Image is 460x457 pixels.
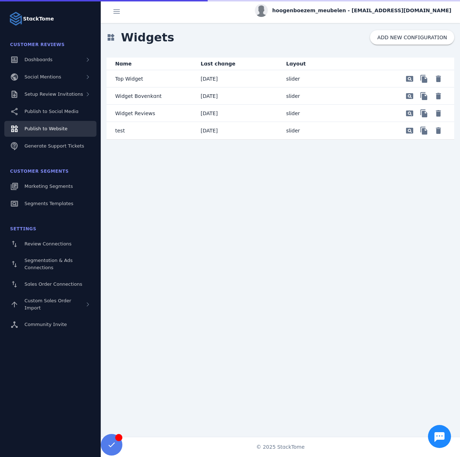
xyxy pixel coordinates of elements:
strong: StackTome [23,15,54,23]
img: Logo image [9,12,23,26]
span: hoogenboezem_meubelen - [EMAIL_ADDRESS][DOMAIN_NAME] [272,7,451,14]
p: slider [286,74,300,83]
span: Widgets [115,23,180,52]
span: Custom Sales Order Import [24,298,71,311]
p: test [115,126,125,135]
button: Preview [417,72,431,86]
button: Delete [431,72,446,86]
span: ADD NEW CONFIGURATION [377,35,447,40]
span: Customer Segments [10,169,69,174]
button: Delete [431,123,446,138]
a: Review Connections [4,236,96,252]
mat-header-cell: Layout [280,58,366,70]
span: Generate Support Tickets [24,143,84,149]
span: Dashboards [24,57,53,62]
button: Preview [417,123,431,138]
p: [DATE] [201,109,218,118]
span: Setup Review Invitations [24,91,83,97]
button: hoogenboezem_meubelen - [EMAIL_ADDRESS][DOMAIN_NAME] [255,4,451,17]
span: Customer Reviews [10,42,65,47]
p: [DATE] [201,74,218,83]
mat-icon: widgets [107,33,115,42]
a: Generate Support Tickets [4,138,96,154]
a: Segments Templates [4,196,96,212]
p: Widget Bovenkant [115,92,162,100]
span: Marketing Segments [24,184,73,189]
button: Preview [402,123,417,138]
mat-header-cell: Last change [195,58,281,70]
span: Settings [10,226,36,231]
p: [DATE] [201,92,218,100]
a: Segmentation & Ads Connections [4,253,96,275]
a: Publish to Social Media [4,104,96,119]
p: slider [286,92,300,100]
mat-header-cell: Name [107,58,195,70]
button: Preview [417,106,431,121]
a: Community Invite [4,317,96,332]
a: Sales Order Connections [4,276,96,292]
button: ADD NEW CONFIGURATION [370,30,454,45]
span: Publish to Social Media [24,109,78,114]
a: Publish to Website [4,121,96,137]
span: © 2025 StackTome [256,443,305,451]
img: profile.jpg [255,4,268,17]
button: Preview [402,72,417,86]
p: Widget Reviews [115,109,155,118]
span: Segments Templates [24,201,73,206]
span: Publish to Website [24,126,67,131]
button: Preview [417,89,431,103]
p: slider [286,126,300,135]
span: Sales Order Connections [24,281,82,287]
span: Segmentation & Ads Connections [24,258,73,270]
button: Delete [431,89,446,103]
button: Preview [402,106,417,121]
button: Preview [402,89,417,103]
p: Top Widget [115,74,143,83]
span: Social Mentions [24,74,61,80]
span: Review Connections [24,241,72,246]
button: Delete [431,106,446,121]
p: [DATE] [201,126,218,135]
span: Community Invite [24,322,67,327]
a: Marketing Segments [4,178,96,194]
p: slider [286,109,300,118]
